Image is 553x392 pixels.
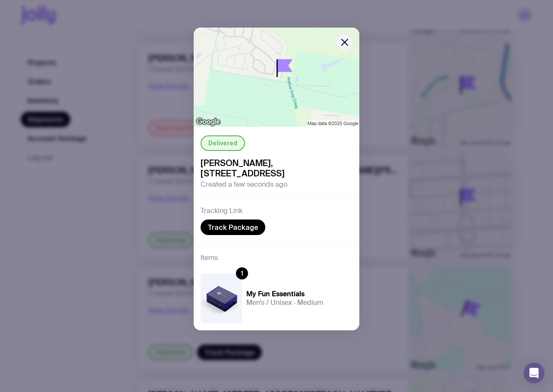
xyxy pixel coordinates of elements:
div: Open Intercom Messenger [524,363,544,383]
h5: Men’s / Unisex · Medium [246,298,323,307]
h3: Tracking Link [201,207,242,215]
span: [PERSON_NAME], [STREET_ADDRESS] [201,158,352,179]
img: staticmap [194,28,359,127]
span: Created a few seconds ago [201,180,287,189]
div: 1 [236,267,248,279]
h3: Items [201,253,218,263]
a: Track Package [201,220,265,235]
h4: My Fun Essentials [246,290,323,298]
div: Delivered [201,135,245,151]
